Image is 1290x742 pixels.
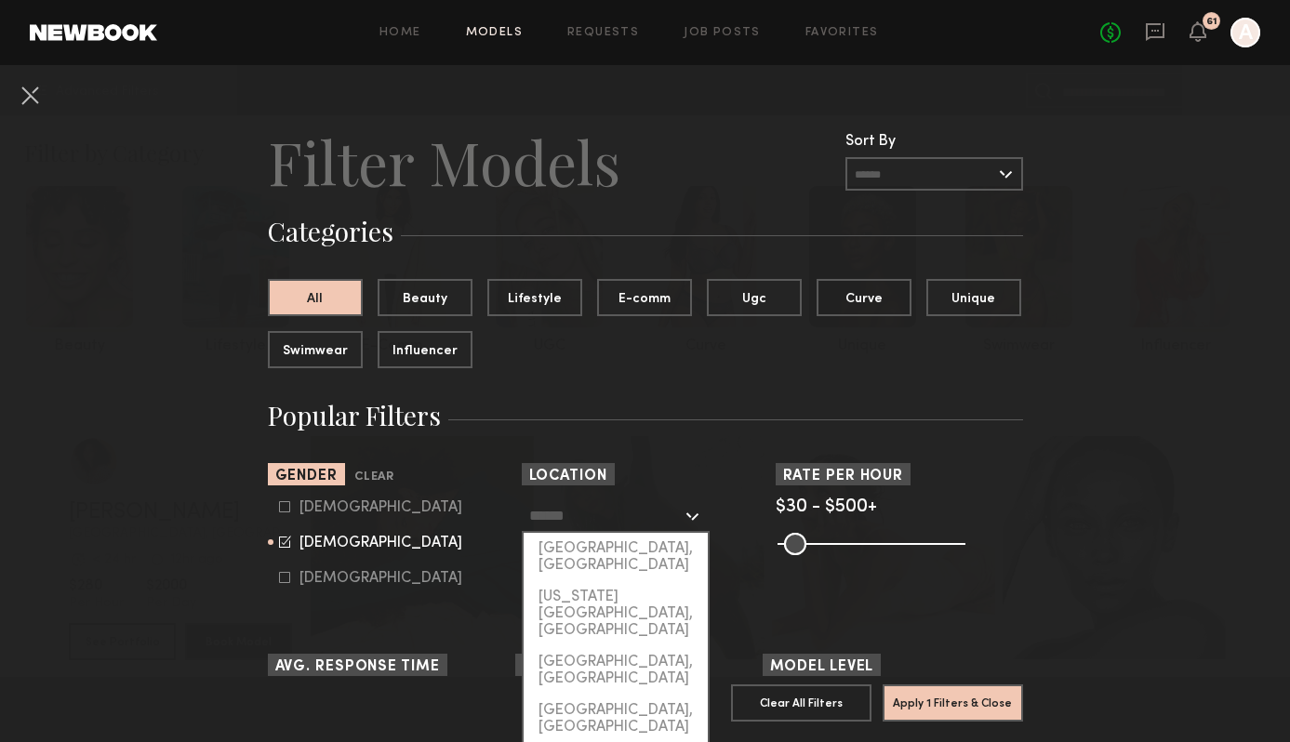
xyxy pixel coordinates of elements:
[487,279,582,316] button: Lifestyle
[354,467,394,488] button: Clear
[783,470,904,484] span: Rate per Hour
[845,134,1023,150] div: Sort By
[731,684,871,722] button: Clear All Filters
[684,27,761,39] a: Job Posts
[268,331,363,368] button: Swimwear
[926,279,1021,316] button: Unique
[379,27,421,39] a: Home
[776,498,877,516] span: $30 - $500+
[707,279,802,316] button: Ugc
[529,470,607,484] span: Location
[597,279,692,316] button: E-comm
[466,27,523,39] a: Models
[378,279,472,316] button: Beauty
[524,646,708,695] div: [GEOGRAPHIC_DATA], [GEOGRAPHIC_DATA]
[299,573,462,584] div: [DEMOGRAPHIC_DATA]
[805,27,879,39] a: Favorites
[268,214,1023,249] h3: Categories
[15,80,45,113] common-close-button: Cancel
[567,27,639,39] a: Requests
[1230,18,1260,47] a: A
[268,279,363,316] button: All
[524,581,708,646] div: [US_STATE][GEOGRAPHIC_DATA], [GEOGRAPHIC_DATA]
[817,279,911,316] button: Curve
[299,537,462,549] div: [DEMOGRAPHIC_DATA]
[275,660,440,674] span: Avg. Response Time
[1206,17,1217,27] div: 61
[275,470,338,484] span: Gender
[770,660,874,674] span: Model Level
[299,502,462,513] div: [DEMOGRAPHIC_DATA]
[524,533,708,581] div: [GEOGRAPHIC_DATA], [GEOGRAPHIC_DATA]
[15,80,45,110] button: Cancel
[378,331,472,368] button: Influencer
[268,125,620,199] h2: Filter Models
[268,398,1023,433] h3: Popular Filters
[883,684,1023,722] button: Apply 1 Filters & Close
